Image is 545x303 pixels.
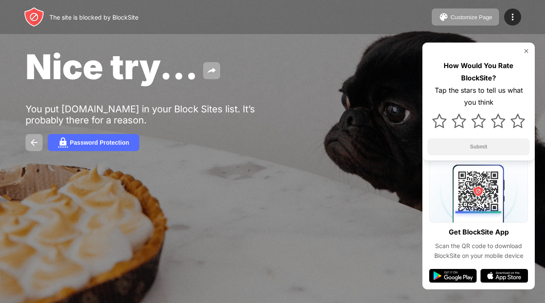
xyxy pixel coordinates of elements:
div: Scan the QR code to download BlockSite on your mobile device [429,241,528,260]
img: star.svg [511,114,525,128]
img: star.svg [491,114,505,128]
div: Tap the stars to tell us what you think [427,84,530,109]
img: pallet.svg [439,12,449,22]
img: back.svg [29,137,39,148]
img: star.svg [471,114,486,128]
span: Nice try... [26,46,198,87]
div: Password Protection [70,139,129,146]
img: star.svg [432,114,447,128]
img: google-play.svg [429,269,477,283]
div: The site is blocked by BlockSite [49,14,138,21]
img: star.svg [452,114,466,128]
button: Password Protection [48,134,139,151]
img: rate-us-close.svg [523,48,530,54]
div: You put [DOMAIN_NAME] in your Block Sites list. It’s probably there for a reason. [26,103,289,126]
button: Submit [427,138,530,155]
img: app-store.svg [480,269,528,283]
div: Customize Page [450,14,492,20]
div: Get BlockSite App [449,226,509,238]
button: Customize Page [432,9,499,26]
div: How Would You Rate BlockSite? [427,60,530,84]
img: menu-icon.svg [508,12,518,22]
img: header-logo.svg [24,7,44,27]
img: share.svg [207,66,217,76]
img: password.svg [58,137,68,148]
